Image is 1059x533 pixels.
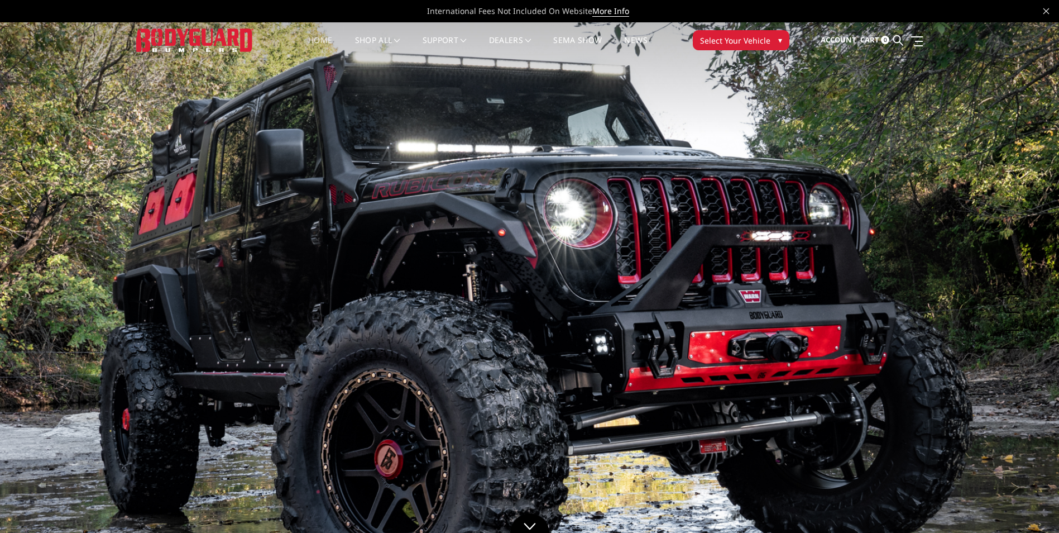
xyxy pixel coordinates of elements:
[510,513,549,533] a: Click to Down
[693,30,789,50] button: Select Your Vehicle
[1008,349,1019,367] button: 5 of 5
[1008,277,1019,295] button: 1 of 5
[860,25,889,55] a: Cart 0
[489,36,531,58] a: Dealers
[355,36,400,58] a: shop all
[592,6,629,17] a: More Info
[624,36,647,58] a: News
[553,36,602,58] a: SEMA Show
[821,25,856,55] a: Account
[1008,331,1019,349] button: 4 of 5
[860,35,879,45] span: Cart
[423,36,467,58] a: Support
[308,36,332,58] a: Home
[1008,313,1019,331] button: 3 of 5
[700,35,770,46] span: Select Your Vehicle
[881,36,889,44] span: 0
[821,35,856,45] span: Account
[136,28,253,51] img: BODYGUARD BUMPERS
[1008,295,1019,313] button: 2 of 5
[778,34,782,46] span: ▾
[1003,479,1059,533] iframe: Chat Widget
